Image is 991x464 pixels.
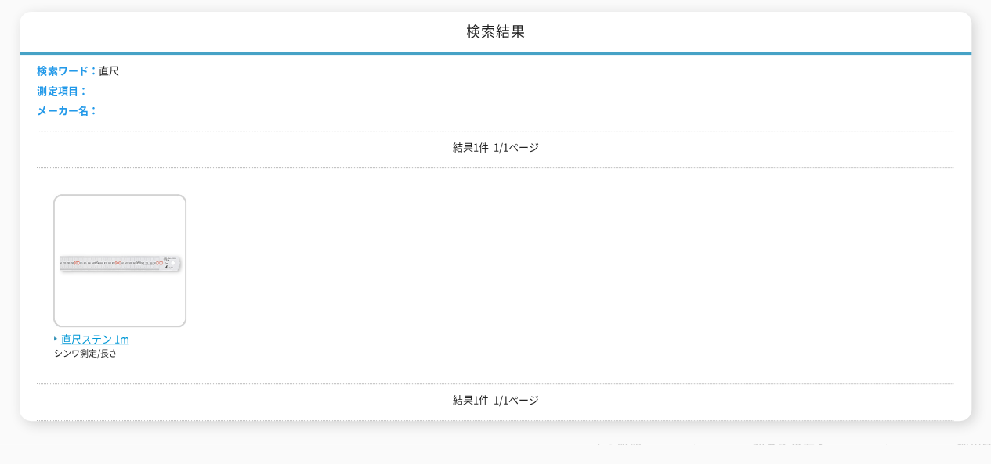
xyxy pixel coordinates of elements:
[37,63,98,77] span: 検索ワード：
[20,12,971,55] h1: 検索結果
[53,315,186,347] a: 直尺ステン 1m
[37,392,953,408] p: 結果1件 1/1ページ
[53,347,186,361] p: シンワ測定/長さ
[37,103,98,117] span: メーカー名：
[37,139,953,156] p: 結果1件 1/1ページ
[53,194,186,331] img: 1m
[53,331,186,347] span: 直尺ステン 1m
[37,63,118,79] li: 直尺
[37,83,88,98] span: 測定項目：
